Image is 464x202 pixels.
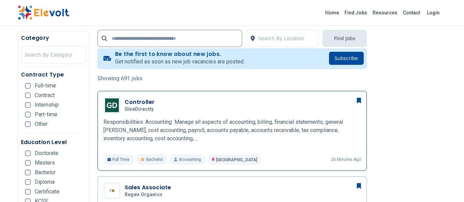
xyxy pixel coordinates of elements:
[35,179,55,185] span: Diploma
[21,138,86,146] h5: Education Level
[322,7,342,18] a: Home
[105,98,119,112] img: GiveDirectly
[25,189,31,194] input: Certificate
[125,192,163,198] span: Regen Organics
[322,30,366,47] button: Find Jobs
[35,121,48,127] span: Other
[103,118,361,143] p: Responsibilities: Accounting Manage all aspects of accounting; billing, financial statements, gen...
[103,97,361,165] a: GiveDirectlyControllerGiveDirectlyResponsibilities: Accounting Manage all aspects of accounting; ...
[146,157,163,162] span: Bachelor
[25,179,31,185] input: Diploma
[430,169,464,202] iframe: Chat Widget
[125,183,171,192] h3: Sales Associate
[25,170,31,175] input: Bachelor
[115,51,245,58] h4: Be the first to know about new jobs.
[170,154,205,165] p: Accounting
[35,189,59,194] span: Certificate
[35,102,59,108] span: Internship
[35,151,58,156] span: Doctorate
[25,121,31,127] input: Other
[25,93,31,98] input: Contract
[98,74,367,83] p: Showing 691 jobs
[216,157,257,162] span: [GEOGRAPHIC_DATA]
[423,6,444,20] a: Login
[370,7,400,18] a: Resources
[35,112,57,117] span: Part-time
[103,154,134,165] p: Full Time
[35,93,55,98] span: Contract
[105,184,119,198] img: Regen Organics
[125,98,157,106] h3: Controller
[25,83,31,88] input: Full-time
[25,102,31,108] input: Internship
[35,160,55,166] span: Masters
[21,71,86,79] h5: Contract Type
[35,170,56,175] span: Bachelor
[25,151,31,156] input: Doctorate
[35,83,56,88] span: Full-time
[331,157,361,162] p: 26 minutes ago
[25,112,31,117] input: Part-time
[400,7,423,18] a: Contact
[115,58,245,66] p: Get notified as soon as new job vacancies are posted.
[329,52,364,65] button: Subscribe
[21,34,86,42] h5: Category
[25,160,31,166] input: Masters
[18,5,69,20] img: Elevolt
[342,7,370,18] a: Find Jobs
[125,106,154,112] span: GiveDirectly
